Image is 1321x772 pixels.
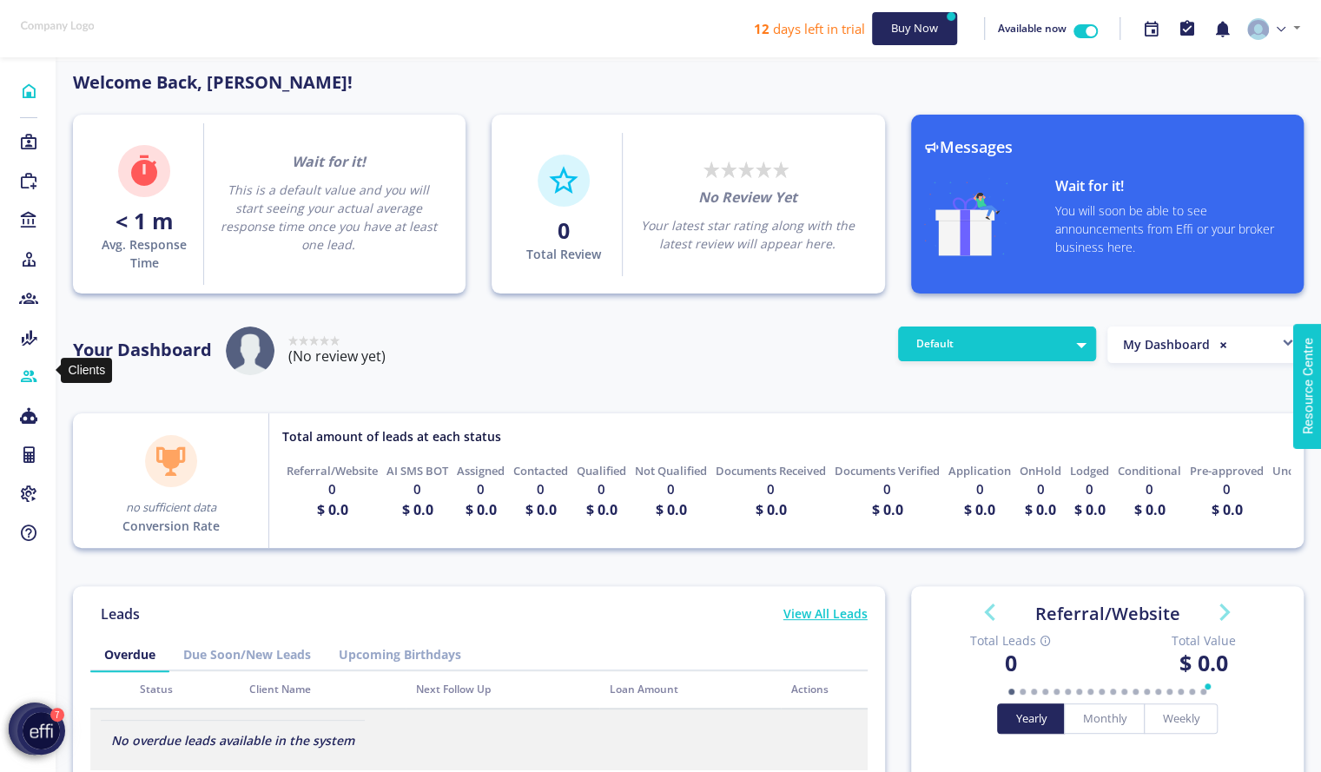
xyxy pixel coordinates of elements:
[1065,680,1071,703] li: Goto slide 6
[386,463,448,479] p: AI SMS BOT
[1020,680,1026,703] li: Goto slide 2
[513,463,568,479] p: Contacted
[1223,479,1231,499] h5: 0
[537,479,545,499] h5: 0
[1190,463,1264,479] p: Pre-approved
[90,638,169,670] a: Overdue
[997,703,1065,734] button: yearly
[577,463,626,479] p: Qualified
[1037,479,1045,499] h5: 0
[526,245,601,263] p: Total Review
[558,215,570,245] strong: 0
[924,178,1007,256] img: gift
[1008,680,1014,703] li: Goto slide 1
[1020,463,1061,479] p: OnHold
[610,682,770,697] div: Loan Amount
[783,604,868,623] p: View All Leads
[1133,650,1273,676] h4: $ 0.0
[1076,680,1082,703] li: Goto slide 7
[282,427,501,445] p: Total amount of leads at each status
[1178,680,1184,703] li: Goto slide 16
[86,235,203,272] p: Avg. Response Time
[941,650,1081,676] h4: 0
[791,682,857,697] div: Actions
[1099,680,1105,703] li: Goto slide 9
[217,181,440,254] p: This is a default value and you will start seeing your actual average response time once you have...
[1042,680,1048,703] li: Goto slide 4
[325,638,475,670] a: Upcoming Birthdays
[288,346,386,366] span: (No review yet)
[883,479,891,499] h5: 0
[756,499,787,520] h4: $ 0.0
[1212,499,1243,520] h4: $ 0.0
[416,682,589,697] div: Next Follow Up
[140,682,228,697] div: Status
[941,631,1081,650] span: Total Leads
[924,138,1291,157] h3: Messages
[1064,703,1145,734] button: monthly
[598,479,605,499] h5: 0
[466,499,497,520] h4: $ 0.0
[169,638,325,670] a: Due Soon/New Leads
[636,216,859,253] p: Your latest star rating along with the latest review will appear here.
[964,499,995,520] h4: $ 0.0
[116,206,174,235] strong: < 1 m
[754,20,769,37] b: 12
[111,732,354,749] i: No overdue leads available in the system
[1144,680,1150,703] li: Goto slide 13
[1025,499,1056,520] h4: $ 0.0
[872,12,957,45] button: Buy Now
[635,463,707,479] p: Not Qualified
[73,337,212,363] p: Your Dashboard
[402,499,433,520] h4: $ 0.0
[413,479,421,499] h5: 0
[1144,703,1218,734] button: weekly
[122,517,220,535] p: Conversion Rate
[1086,479,1093,499] h5: 0
[317,499,348,520] h4: $ 0.0
[1031,680,1037,703] li: Goto slide 3
[477,479,485,499] h5: 0
[525,499,557,520] h4: $ 0.0
[15,4,111,25] span: Resource Centre
[586,499,618,520] h4: $ 0.0
[835,463,940,479] p: Documents Verified
[1134,499,1166,520] h4: $ 0.0
[767,479,775,499] h5: 0
[783,604,868,637] a: View All Leads
[1166,680,1172,703] li: Goto slide 15
[1087,680,1093,703] li: Goto slide 8
[998,21,1067,36] span: Available now
[287,463,378,479] p: Referral/Website
[656,499,687,520] h4: $ 0.0
[697,187,796,208] p: No Review Yet
[1247,18,1269,40] img: svg+xml;base64,PHN2ZyB4bWxucz0iaHR0cDovL3d3dy53My5vcmcvMjAwMC9zdmciIHdpZHRoPSI4MS4zODIiIGhlaWdodD...
[1074,499,1106,520] h4: $ 0.0
[292,151,366,172] p: Wait for it!
[773,20,865,37] span: days left in trial
[1070,463,1109,479] p: Lodged
[249,682,395,697] div: Client Name
[1133,631,1273,650] span: Total Value
[928,604,1286,624] h3: Referral/Website
[90,604,150,624] p: Leads
[1054,201,1291,256] p: You will soon be able to see announcements from Effi or your broker business here.
[17,707,65,755] button: launcher-image-alternative-text
[1155,680,1161,703] li: Goto slide 14
[50,708,65,723] div: 7
[1133,680,1139,703] li: Goto slide 12
[1146,479,1153,499] h5: 0
[226,327,274,375] img: user
[73,69,885,96] p: Welcome Back, [PERSON_NAME]!
[1189,680,1195,703] li: Goto slide 17
[1053,680,1060,703] li: Goto slide 5
[716,463,826,479] p: Documents Received
[948,463,1011,479] p: Application
[898,327,1096,361] button: Default
[328,479,336,499] h5: 0
[872,499,903,520] h4: $ 0.0
[1123,336,1210,353] span: My Dashboard
[1118,463,1181,479] p: Conditional
[126,499,216,515] span: no sufficient data
[61,358,112,383] div: Clients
